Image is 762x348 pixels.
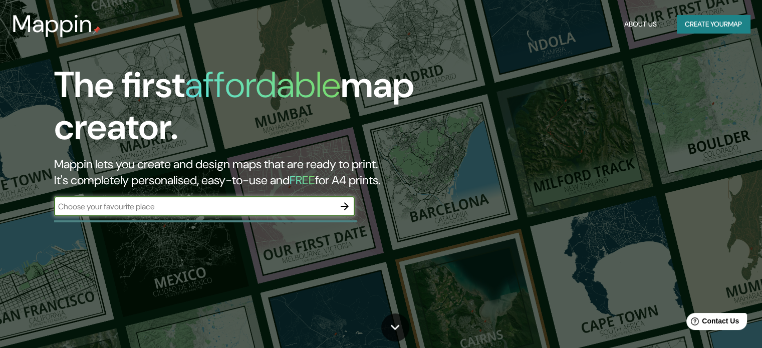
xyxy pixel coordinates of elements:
h1: affordable [185,62,341,108]
button: About Us [620,15,661,34]
h2: Mappin lets you create and design maps that are ready to print. It's completely personalised, eas... [54,156,435,188]
img: mappin-pin [93,26,101,34]
iframe: Help widget launcher [673,309,751,337]
h5: FREE [290,172,315,188]
h1: The first map creator. [54,64,435,156]
h3: Mappin [12,10,93,38]
input: Choose your favourite place [54,201,335,212]
button: Create yourmap [677,15,750,34]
